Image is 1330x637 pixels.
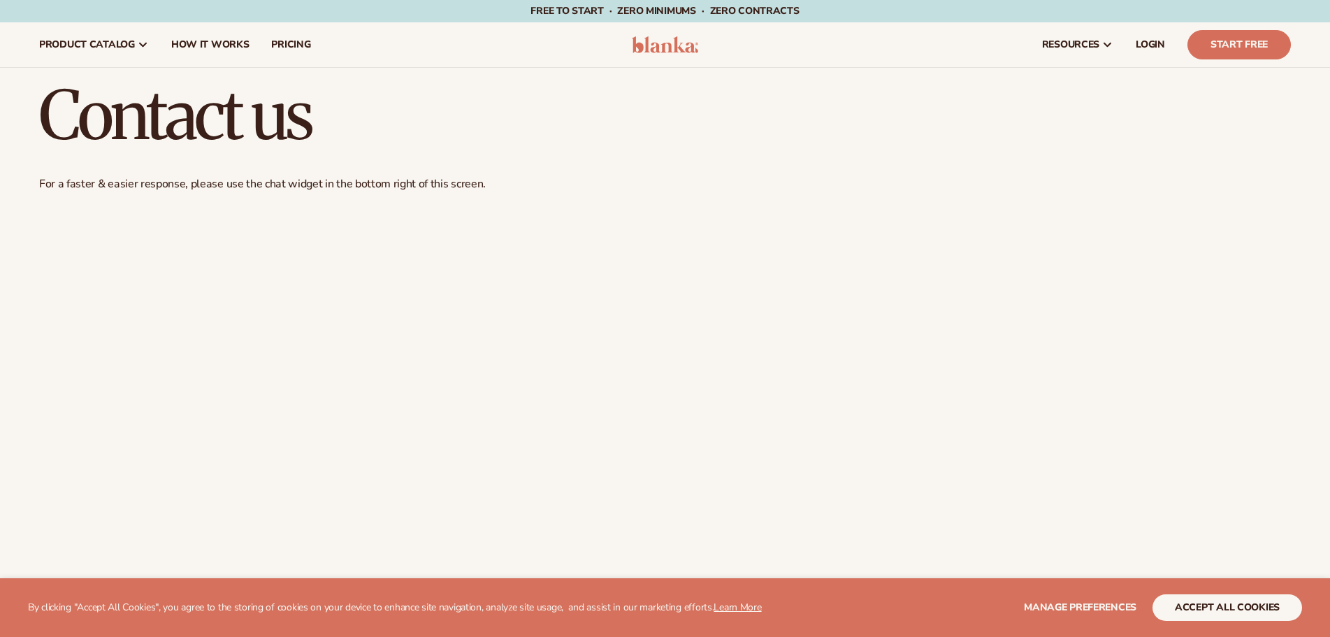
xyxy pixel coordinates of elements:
span: Free to start · ZERO minimums · ZERO contracts [530,4,799,17]
h1: Contact us [39,82,1291,149]
span: resources [1042,39,1099,50]
span: product catalog [39,39,135,50]
a: resources [1031,22,1125,67]
span: Manage preferences [1024,601,1136,614]
a: Start Free [1187,30,1291,59]
span: How It Works [171,39,250,50]
a: How It Works [160,22,261,67]
p: For a faster & easier response, please use the chat widget in the bottom right of this screen. [39,177,1291,192]
img: logo [632,36,698,53]
a: LOGIN [1125,22,1176,67]
button: accept all cookies [1152,594,1302,621]
p: By clicking "Accept All Cookies", you agree to the storing of cookies on your device to enhance s... [28,602,762,614]
button: Manage preferences [1024,594,1136,621]
a: pricing [260,22,321,67]
span: LOGIN [1136,39,1165,50]
a: product catalog [28,22,160,67]
a: Learn More [714,601,761,614]
span: pricing [271,39,310,50]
